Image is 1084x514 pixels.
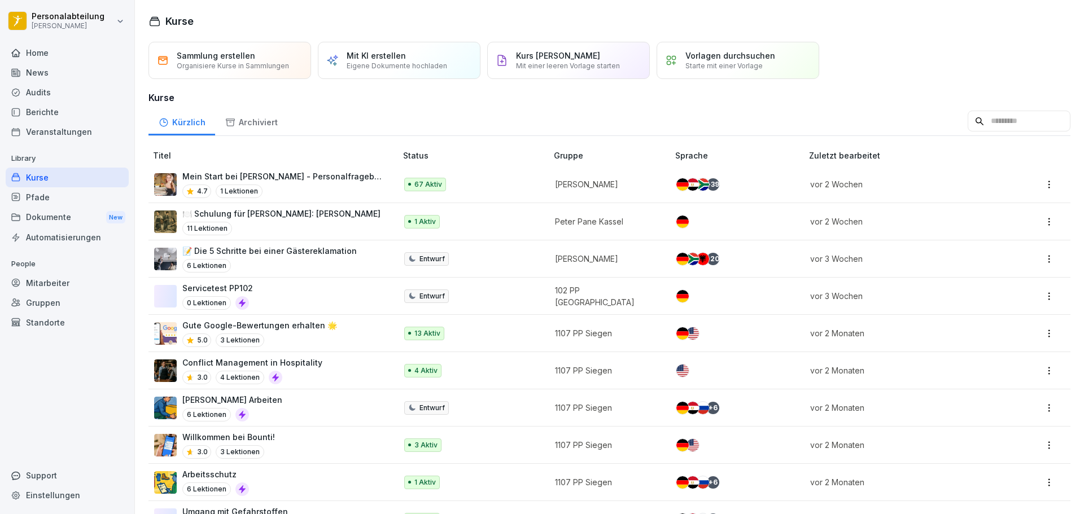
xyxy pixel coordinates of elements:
[676,216,689,228] img: de.svg
[555,178,657,190] p: [PERSON_NAME]
[197,447,208,457] p: 3.0
[676,439,689,451] img: de.svg
[182,482,231,496] p: 6 Lektionen
[182,259,231,273] p: 6 Lektionen
[153,150,399,161] p: Titel
[182,357,322,368] p: Conflict Management in Hospitality
[687,178,699,191] img: eg.svg
[809,150,1004,161] p: Zuletzt bearbeitet
[419,403,445,413] p: Entwurf
[414,477,436,487] p: 1 Aktiv
[6,273,129,293] a: Mitarbeiter
[6,465,129,485] div: Support
[810,253,990,265] p: vor 3 Wochen
[197,372,208,383] p: 3.0
[555,476,657,488] p: 1107 PP Siegen
[414,328,440,339] p: 13 Aktiv
[810,402,990,414] p: vor 2 Monaten
[165,14,194,29] h1: Kurse
[707,253,719,265] div: + 20
[516,51,600,60] p: Kurs [PERSON_NAME]
[154,397,177,419] img: ns5fm27uu5em6705ixom0yjt.png
[810,216,990,227] p: vor 2 Wochen
[675,150,805,161] p: Sprache
[6,168,129,187] div: Kurse
[106,211,125,224] div: New
[182,282,253,294] p: Servicetest PP102
[697,476,709,489] img: ru.svg
[197,186,208,196] p: 4.7
[347,51,406,60] p: Mit KI erstellen
[32,12,104,21] p: Personalabteilung
[555,402,657,414] p: 1107 PP Siegen
[6,43,129,63] div: Home
[216,445,264,459] p: 3 Lektionen
[177,61,289,70] p: Organisiere Kurse in Sammlungen
[182,431,275,443] p: Willkommen bei Bounti!
[6,485,129,505] a: Einstellungen
[810,439,990,451] p: vor 2 Monaten
[555,253,657,265] p: [PERSON_NAME]
[6,293,129,313] a: Gruppen
[697,402,709,414] img: ru.svg
[707,178,719,191] div: + 39
[182,170,385,182] p: Mein Start bei [PERSON_NAME] - Personalfragebogen
[555,364,657,376] p: 1107 PP Siegen
[32,22,104,30] p: [PERSON_NAME]
[154,210,177,233] img: c6pxyn0tmrqwj4a1jbcqb86l.png
[6,82,129,102] a: Audits
[154,322,177,345] img: iwscqm9zjbdjlq9atufjsuwv.png
[555,216,657,227] p: Peter Pane Kassel
[347,61,447,70] p: Eigene Dokumente hochladen
[154,359,177,382] img: v5km1yrum515hbryjbhr1wgk.png
[810,290,990,302] p: vor 3 Wochen
[676,327,689,340] img: de.svg
[154,434,177,456] img: xh3bnih80d1pxcetv9zsuevg.png
[6,63,129,82] div: News
[6,313,129,332] a: Standorte
[687,439,699,451] img: us.svg
[216,371,264,384] p: 4 Lektionen
[182,208,381,219] p: 🍽️ Schulung für [PERSON_NAME]: [PERSON_NAME]
[687,476,699,489] img: eg.svg
[6,150,129,168] p: Library
[414,217,436,227] p: 1 Aktiv
[154,248,177,270] img: oxsac4sd6q4ntjxav4mftrwt.png
[154,471,177,494] img: bgsrfyvhdm6180ponve2jajk.png
[182,222,232,235] p: 11 Lektionen
[414,366,438,376] p: 4 Aktiv
[6,102,129,122] div: Berichte
[216,333,264,347] p: 3 Lektionen
[676,402,689,414] img: de.svg
[707,402,719,414] div: + 6
[6,227,129,247] a: Automatisierungen
[676,364,689,377] img: us.svg
[707,476,719,489] div: + 6
[403,150,549,161] p: Status
[182,296,231,310] p: 0 Lektionen
[6,187,129,207] div: Pfade
[182,468,249,480] p: Arbeitsschutz
[810,327,990,339] p: vor 2 Monaten
[555,439,657,451] p: 1107 PP Siegen
[810,178,990,190] p: vor 2 Wochen
[810,364,990,376] p: vor 2 Monaten
[6,207,129,228] div: Dokumente
[215,107,287,135] a: Archiviert
[676,253,689,265] img: de.svg
[148,107,215,135] a: Kürzlich
[6,122,129,142] a: Veranstaltungen
[197,335,208,345] p: 5.0
[554,150,671,161] p: Gruppe
[182,408,231,421] p: 6 Lektionen
[148,91,1070,104] h3: Kurse
[414,179,442,190] p: 67 Aktiv
[555,284,657,308] p: 102 PP [GEOGRAPHIC_DATA]
[419,291,445,301] p: Entwurf
[676,290,689,302] img: de.svg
